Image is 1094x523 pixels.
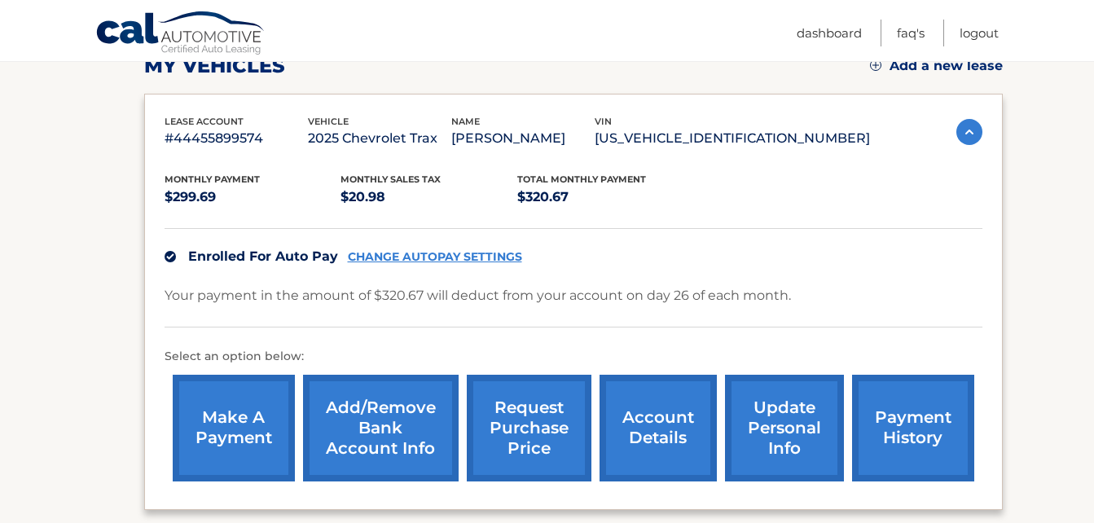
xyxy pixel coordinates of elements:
[348,250,522,264] a: CHANGE AUTOPAY SETTINGS
[600,375,717,481] a: account details
[451,116,480,127] span: name
[870,59,881,71] img: add.svg
[870,58,1003,74] a: Add a new lease
[956,119,982,145] img: accordion-active.svg
[165,174,260,185] span: Monthly Payment
[165,186,341,209] p: $299.69
[341,174,441,185] span: Monthly sales Tax
[165,251,176,262] img: check.svg
[341,186,517,209] p: $20.98
[517,174,646,185] span: Total Monthly Payment
[165,347,982,367] p: Select an option below:
[451,127,595,150] p: [PERSON_NAME]
[303,375,459,481] a: Add/Remove bank account info
[173,375,295,481] a: make a payment
[308,116,349,127] span: vehicle
[144,54,285,78] h2: my vehicles
[188,248,338,264] span: Enrolled For Auto Pay
[725,375,844,481] a: update personal info
[165,127,308,150] p: #44455899574
[852,375,974,481] a: payment history
[308,127,451,150] p: 2025 Chevrolet Trax
[797,20,862,46] a: Dashboard
[595,116,612,127] span: vin
[595,127,870,150] p: [US_VEHICLE_IDENTIFICATION_NUMBER]
[165,284,791,307] p: Your payment in the amount of $320.67 will deduct from your account on day 26 of each month.
[165,116,244,127] span: lease account
[517,186,694,209] p: $320.67
[95,11,266,58] a: Cal Automotive
[960,20,999,46] a: Logout
[467,375,591,481] a: request purchase price
[897,20,925,46] a: FAQ's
